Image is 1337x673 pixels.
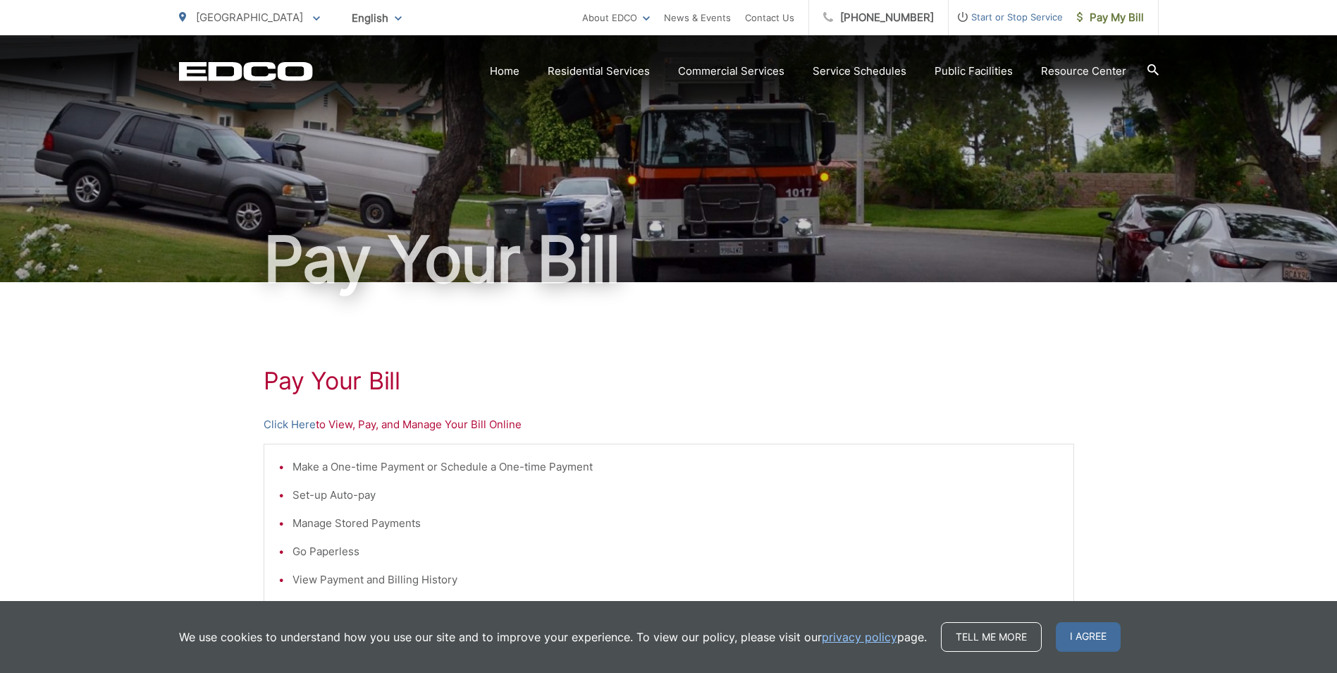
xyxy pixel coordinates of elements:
[292,571,1059,588] li: View Payment and Billing History
[292,459,1059,475] li: Make a One-time Payment or Schedule a One-time Payment
[935,63,1013,80] a: Public Facilities
[490,63,519,80] a: Home
[196,11,303,24] span: [GEOGRAPHIC_DATA]
[1056,622,1121,652] span: I agree
[1077,9,1144,26] span: Pay My Bill
[292,543,1059,560] li: Go Paperless
[664,9,731,26] a: News & Events
[264,416,1074,433] p: to View, Pay, and Manage Your Bill Online
[264,367,1074,395] h1: Pay Your Bill
[941,622,1042,652] a: Tell me more
[822,629,897,645] a: privacy policy
[745,9,794,26] a: Contact Us
[292,515,1059,532] li: Manage Stored Payments
[292,487,1059,504] li: Set-up Auto-pay
[179,629,927,645] p: We use cookies to understand how you use our site and to improve your experience. To view our pol...
[582,9,650,26] a: About EDCO
[264,416,316,433] a: Click Here
[548,63,650,80] a: Residential Services
[341,6,412,30] span: English
[179,224,1159,295] h1: Pay Your Bill
[813,63,906,80] a: Service Schedules
[1041,63,1126,80] a: Resource Center
[678,63,784,80] a: Commercial Services
[179,61,313,81] a: EDCD logo. Return to the homepage.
